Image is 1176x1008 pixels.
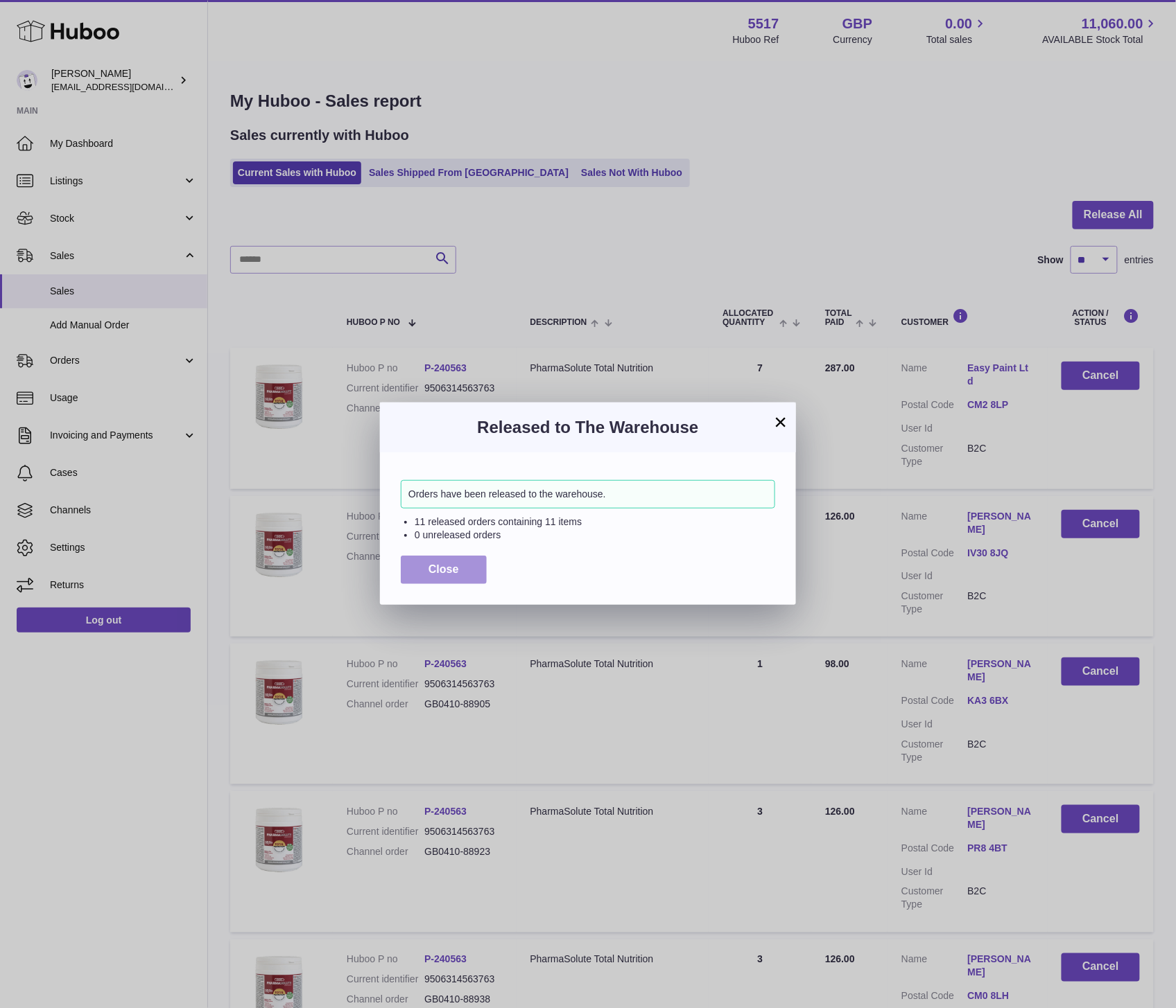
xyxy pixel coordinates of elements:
[429,563,459,575] span: Close
[401,556,487,584] button: Close
[401,480,775,509] div: Orders have been released to the warehouse.
[401,416,775,439] h3: Released to The Warehouse
[415,515,775,529] li: 11 released orders containing 11 items
[415,529,775,542] li: 0 unreleased orders
[772,414,789,430] button: ×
